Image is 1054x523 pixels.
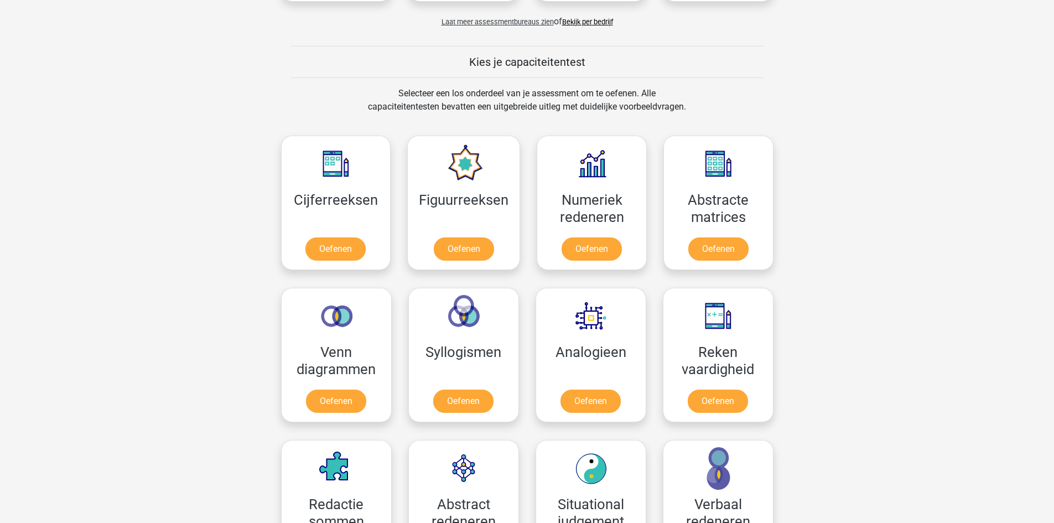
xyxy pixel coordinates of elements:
[291,55,764,69] h5: Kies je capaciteitentest
[562,18,613,26] a: Bekijk per bedrijf
[562,237,622,261] a: Oefenen
[560,390,621,413] a: Oefenen
[442,18,554,26] span: Laat meer assessmentbureaus zien
[306,390,366,413] a: Oefenen
[688,237,749,261] a: Oefenen
[434,237,494,261] a: Oefenen
[305,237,366,261] a: Oefenen
[433,390,494,413] a: Oefenen
[688,390,748,413] a: Oefenen
[273,6,782,28] div: of
[357,87,697,127] div: Selecteer een los onderdeel van je assessment om te oefenen. Alle capaciteitentesten bevatten een...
